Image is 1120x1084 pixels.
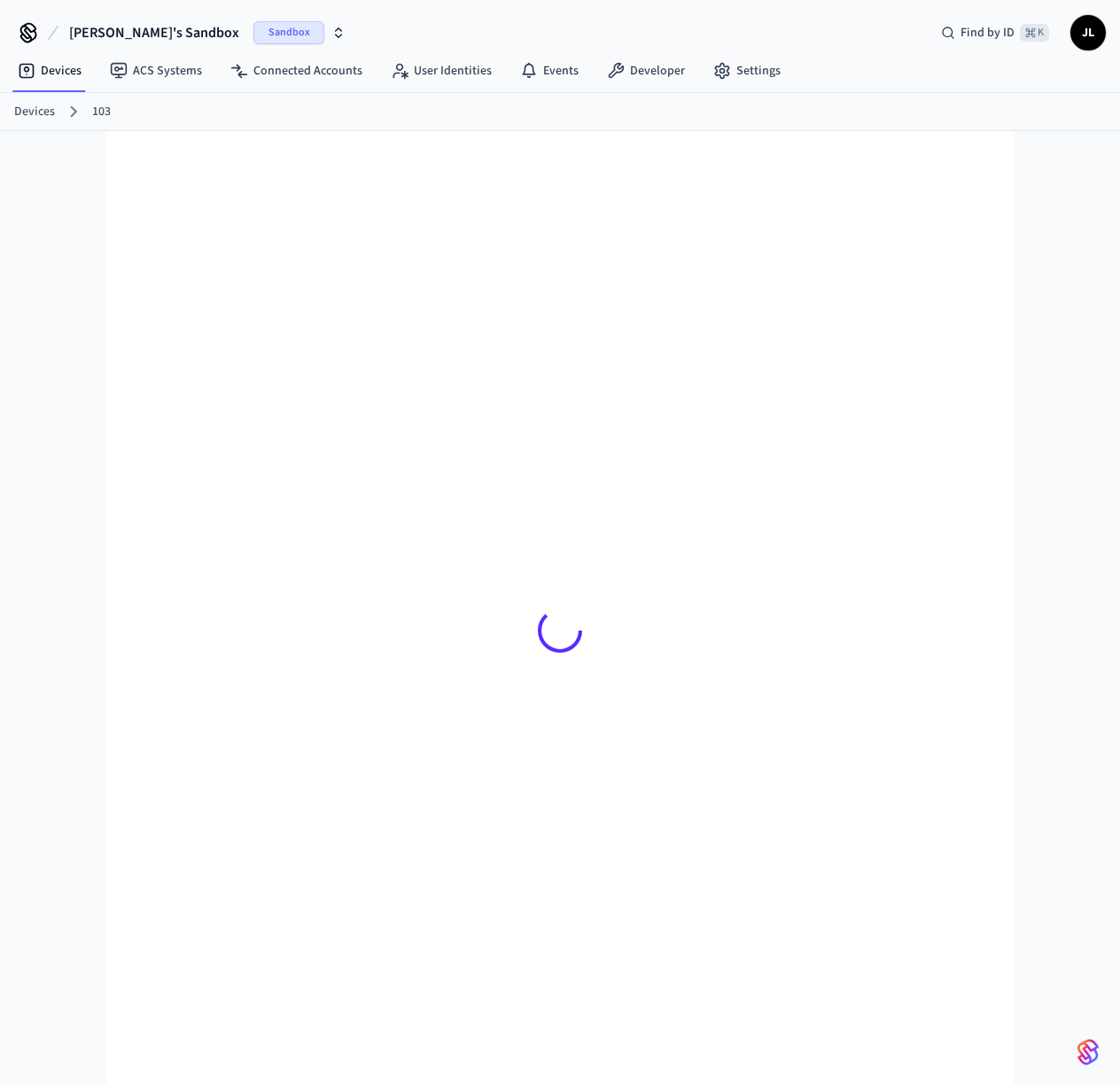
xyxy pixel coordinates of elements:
a: Settings [699,55,795,87]
a: User Identities [377,55,506,87]
span: Find by ID [961,24,1015,42]
a: Events [506,55,593,87]
span: Sandbox [253,21,324,44]
span: JL [1072,17,1104,49]
span: ⌘ K [1020,24,1049,42]
a: Devices [14,103,55,121]
a: 103 [92,103,111,121]
a: Connected Accounts [216,55,377,87]
span: [PERSON_NAME]'s Sandbox [69,22,239,43]
button: JL [1070,15,1106,50]
a: Developer [593,55,699,87]
a: ACS Systems [96,55,216,87]
img: SeamLogoGradient.69752ec5.svg [1077,1038,1099,1066]
div: Find by ID⌘ K [927,17,1063,49]
a: Devices [4,55,96,87]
